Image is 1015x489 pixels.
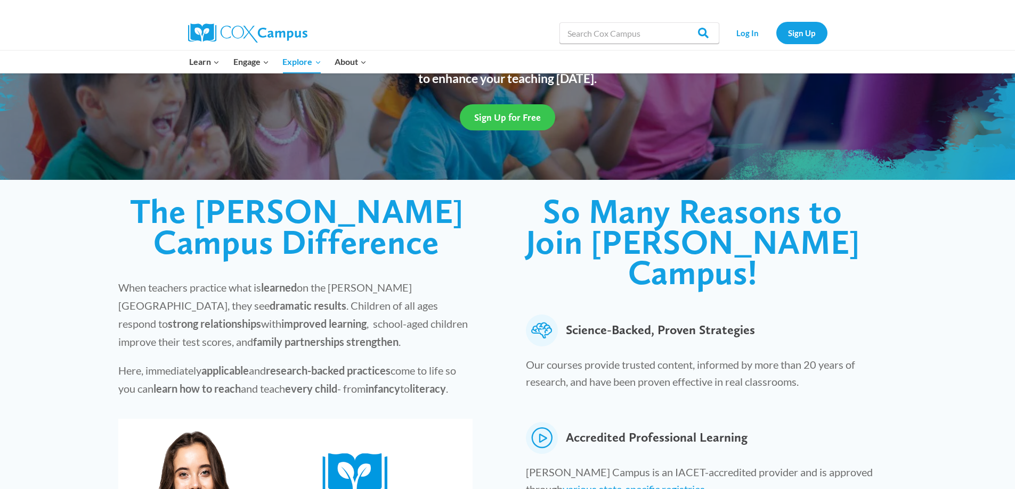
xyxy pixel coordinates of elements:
strong: strong relationships [168,317,261,330]
span: When teachers practice what is on the [PERSON_NAME][GEOGRAPHIC_DATA], they see . Children of all ... [118,281,468,348]
nav: Primary Navigation [183,51,373,73]
strong: learned [261,281,297,294]
a: Log In [725,22,771,44]
span: Science-Backed, Proven Strategies [566,314,755,346]
strong: infancy [366,382,400,395]
span: Accredited Professional Learning [566,422,748,454]
button: Child menu of Learn [183,51,227,73]
span: Here, immediately and come to life so you can and teach - from to . [118,364,456,395]
strong: dramatic results [270,299,346,312]
strong: every child [285,382,337,395]
strong: applicable [201,364,249,377]
button: Child menu of Explore [276,51,328,73]
span: The [PERSON_NAME] Campus Difference [130,190,464,262]
img: Cox Campus [188,23,307,43]
a: Sign Up for Free [460,104,555,130]
span: So Many Reasons to Join [PERSON_NAME] Campus! [526,190,860,293]
p: Our courses provide trusted content, informed by more than 20 years of research, and have been pr... [526,356,889,395]
strong: improved learning [281,317,367,330]
span: Sign Up for Free [474,112,541,123]
strong: research-backed practices [266,364,391,377]
button: Child menu of Engage [226,51,276,73]
button: Child menu of About [328,51,373,73]
nav: Secondary Navigation [725,22,827,44]
strong: literacy [410,382,446,395]
input: Search Cox Campus [559,22,719,44]
strong: learn how to reach [153,382,241,395]
a: Sign Up [776,22,827,44]
strong: family partnerships strengthen [253,335,399,348]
